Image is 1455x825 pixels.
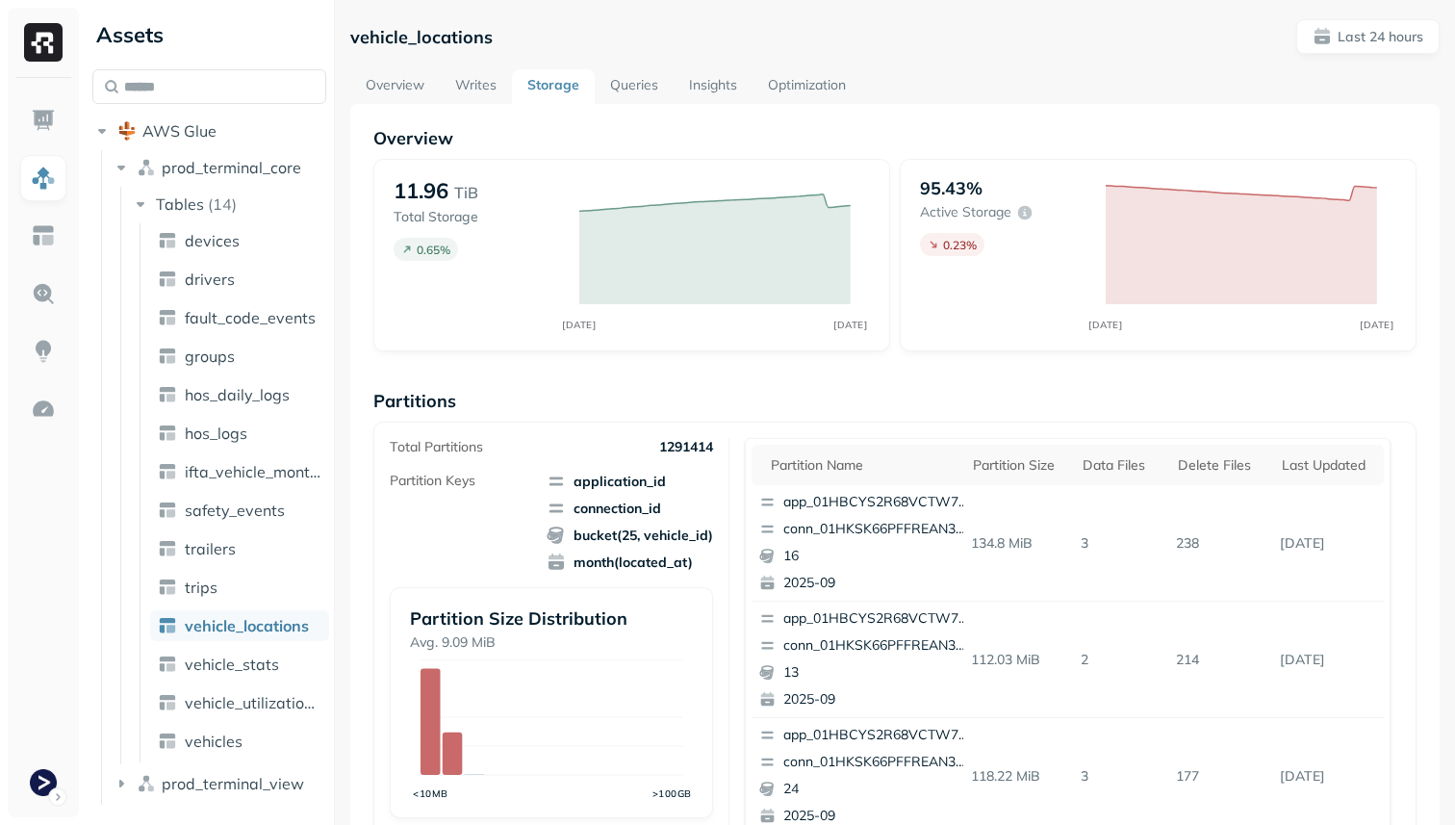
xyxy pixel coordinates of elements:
p: Avg. 9.09 MiB [410,633,693,652]
tspan: [DATE] [1361,319,1394,330]
p: 95.43% [920,177,983,199]
a: trips [150,572,329,603]
div: Partition size [973,456,1064,475]
button: Last 24 hours [1296,19,1440,54]
tspan: [DATE] [1089,319,1123,330]
span: vehicle_locations [185,616,309,635]
img: table [158,385,177,404]
div: Assets [92,19,326,50]
p: 2025-09 [783,690,970,709]
p: Sep 30, 2025 [1272,643,1384,677]
span: vehicle_utilization_day [185,693,321,712]
img: Assets [31,166,56,191]
img: table [158,308,177,327]
div: Delete Files [1178,456,1263,475]
img: table [158,616,177,635]
p: 3 [1073,760,1168,793]
a: Overview [350,69,440,104]
a: Optimization [753,69,861,104]
p: 2025-09 [783,574,970,593]
span: connection_id [547,499,713,518]
a: safety_events [150,495,329,526]
a: fault_code_events [150,302,329,333]
p: Partition Keys [390,472,475,490]
img: table [158,462,177,481]
p: conn_01HKSK66PFFREAN3BSJ3K1ZGJ1 [783,636,970,656]
span: fault_code_events [185,308,316,327]
p: TiB [454,181,478,204]
a: vehicle_locations [150,610,329,641]
a: vehicles [150,726,329,757]
img: table [158,539,177,558]
p: Partition Size Distribution [410,607,693,630]
tspan: <10MB [413,787,448,799]
img: Insights [31,339,56,364]
a: Storage [512,69,595,104]
p: Partitions [373,390,1417,412]
img: Asset Explorer [31,223,56,248]
span: prod_terminal_view [162,774,304,793]
span: trailers [185,539,236,558]
img: table [158,231,177,250]
a: devices [150,225,329,256]
p: app_01HBCYS2R68VCTW71ARV53PDJC [783,609,970,629]
p: app_01HBCYS2R68VCTW71ARV53PDJC [783,493,970,512]
p: conn_01HKSK66PFFREAN3BSJ3K1ZGJ1 [783,520,970,539]
p: Total Storage [394,208,560,226]
p: Total Partitions [390,438,483,456]
p: 13 [783,663,970,683]
a: vehicle_utilization_day [150,687,329,718]
img: namespace [137,158,156,177]
span: groups [185,347,235,366]
img: table [158,732,177,751]
p: conn_01HKSK66PFFREAN3BSJ3K1ZGJ1 [783,753,970,772]
img: table [158,270,177,289]
p: 16 [783,547,970,566]
button: app_01HBCYS2R68VCTW71ARV53PDJCconn_01HKSK66PFFREAN3BSJ3K1ZGJ1132025-09 [752,602,979,717]
div: Last updated [1282,456,1374,475]
tspan: [DATE] [563,319,597,330]
p: 24 [783,780,970,799]
a: hos_logs [150,418,329,449]
span: vehicles [185,732,242,751]
p: 177 [1168,760,1272,793]
div: Data Files [1083,456,1159,475]
p: Sep 30, 2025 [1272,760,1384,793]
img: table [158,424,177,443]
span: Tables [156,194,204,214]
img: table [158,693,177,712]
div: Partition name [771,456,954,475]
p: Sep 30, 2025 [1272,527,1384,560]
p: 0.23 % [943,238,977,252]
a: Queries [595,69,674,104]
img: Ryft [24,23,63,62]
p: 112.03 MiB [963,643,1074,677]
img: table [158,578,177,597]
p: 134.8 MiB [963,527,1074,560]
span: hos_logs [185,424,247,443]
span: drivers [185,270,235,289]
img: namespace [137,774,156,793]
a: groups [150,341,329,372]
span: devices [185,231,240,250]
p: 1291414 [659,438,713,456]
img: table [158,655,177,674]
p: 11.96 [394,177,448,204]
p: ( 14 ) [208,194,237,214]
button: AWS Glue [92,116,326,146]
button: prod_terminal_core [112,152,327,183]
span: bucket(25, vehicle_id) [547,526,713,545]
span: month(located_at) [547,553,713,572]
a: drivers [150,264,329,295]
p: 238 [1168,527,1272,560]
p: app_01HBCYS2R68VCTW71ARV53PDJC [783,726,970,745]
tspan: >100GB [652,787,692,799]
img: table [158,501,177,520]
img: Optimization [31,397,56,422]
p: vehicle_locations [350,26,493,48]
tspan: [DATE] [834,319,868,330]
p: 118.22 MiB [963,760,1074,793]
p: 0.65 % [417,243,450,257]
span: application_id [547,472,713,491]
a: trailers [150,533,329,564]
